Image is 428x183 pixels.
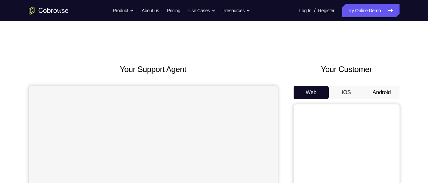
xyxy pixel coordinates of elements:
span: / [314,7,315,15]
button: iOS [329,86,364,99]
h2: Your Customer [294,63,400,75]
a: Log In [299,4,311,17]
a: Register [318,4,334,17]
button: Use Cases [188,4,215,17]
h2: Your Support Agent [29,63,278,75]
button: Resources [223,4,250,17]
a: Go to the home page [29,7,69,15]
button: Product [113,4,134,17]
a: Pricing [167,4,180,17]
a: Try Online Demo [342,4,399,17]
button: Web [294,86,329,99]
a: About us [142,4,159,17]
button: Android [364,86,400,99]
